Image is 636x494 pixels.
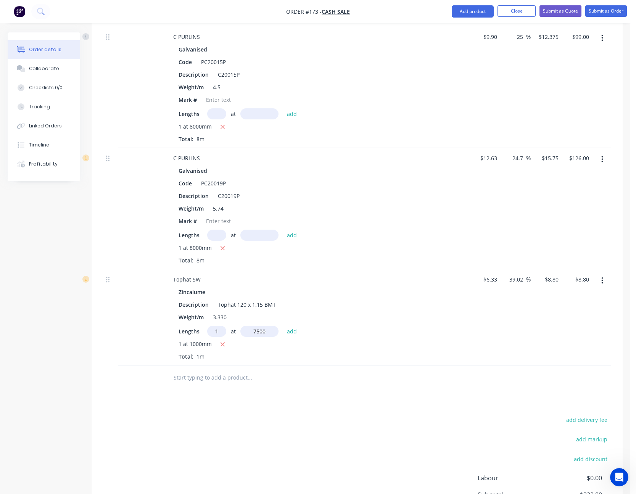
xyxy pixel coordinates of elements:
iframe: Intercom live chat [610,468,628,486]
div: PC20019P [198,178,229,189]
button: Timeline [8,135,80,154]
span: 1m [193,353,208,360]
span: 1 at 8000mm [179,122,212,132]
button: add delivery fee [562,415,611,425]
div: Collaborate [29,65,59,72]
div: Mark # [176,94,200,105]
div: Description [176,299,212,310]
div: 4.5 [210,82,224,93]
div: Mark # [176,216,200,227]
span: 8m [193,257,208,264]
div: Weight/m [176,82,207,93]
button: Submit as Quote [539,5,581,17]
div: Description [176,190,212,201]
span: Labour [478,473,546,483]
div: Tracking [29,103,50,110]
span: 1 at 8000mm [179,244,212,253]
a: Cash Sale [322,8,350,15]
span: Lengths [179,110,200,118]
span: Order #173 - [286,8,322,15]
div: C PURLINS [167,153,206,164]
img: Factory [14,6,25,17]
span: Total: [179,135,193,143]
span: % [526,32,531,41]
button: add markup [572,434,611,444]
div: Tophat 120 x 1.15 BMT [215,299,279,310]
div: Tophat SW [167,274,207,285]
span: Lengths [179,327,200,335]
span: % [526,275,531,284]
div: Description [176,69,212,80]
div: C PURLINS [167,31,206,42]
div: C20019P [215,190,243,201]
div: Profitability [29,161,58,167]
button: Submit as Order [585,5,627,17]
span: at [231,110,236,118]
span: 1 at 1000mm [179,340,212,349]
button: Profitability [8,154,80,174]
span: at [231,327,236,335]
div: C20015P [215,69,243,80]
div: Galvanised [179,165,210,176]
span: % [526,154,531,163]
span: Total: [179,257,193,264]
button: add discount [570,454,611,464]
span: Lengths [179,231,200,239]
span: 8m [193,135,208,143]
button: add [283,326,301,336]
button: Tracking [8,97,80,116]
button: add [283,230,301,240]
input: Start typing to add a product... [173,370,326,385]
button: add [283,108,301,119]
span: Total: [179,353,193,360]
div: Checklists 0/0 [29,84,63,91]
div: Timeline [29,142,49,148]
div: Order details [29,46,61,53]
div: Code [176,178,195,189]
span: at [231,231,236,239]
div: Code [176,56,195,68]
button: Collaborate [8,59,80,78]
div: Linked Orders [29,122,62,129]
button: Close [498,5,536,17]
span: $0.00 [546,473,602,483]
button: Linked Orders [8,116,80,135]
button: Order details [8,40,80,59]
button: Add product [452,5,494,18]
button: Checklists 0/0 [8,78,80,97]
div: Weight/m [176,203,207,214]
div: Weight/m [176,312,207,323]
div: Zincalume [179,286,208,298]
div: 3.330 [210,312,230,323]
div: Galvanised [179,44,210,55]
div: 5.74 [210,203,227,214]
div: PC20015P [198,56,229,68]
